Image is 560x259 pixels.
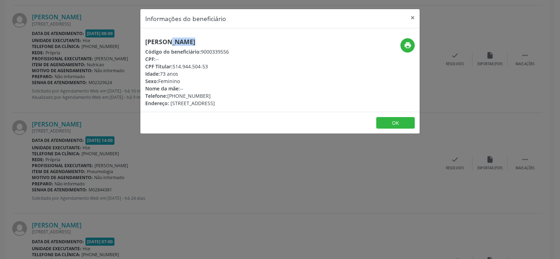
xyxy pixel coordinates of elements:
button: Close [406,9,420,26]
div: Feminino [145,77,229,85]
i: print [404,41,412,49]
span: CPF Titular: [145,63,173,70]
div: [PHONE_NUMBER] [145,92,229,100]
span: CPF: [145,56,155,62]
span: Sexo: [145,78,158,84]
div: -- [145,85,229,92]
span: Nome da mãe: [145,85,180,92]
span: Idade: [145,70,160,77]
span: Endereço: [145,100,169,107]
span: [STREET_ADDRESS] [170,100,215,107]
span: Telefone: [145,93,167,99]
div: 9000339556 [145,48,229,55]
button: print [400,38,415,53]
h5: Informações do beneficiário [145,14,226,23]
span: Código do beneficiário: [145,48,201,55]
div: 73 anos [145,70,229,77]
div: 514.944.504-53 [145,63,229,70]
h5: [PERSON_NAME] [145,38,229,46]
button: OK [376,117,415,129]
div: -- [145,55,229,63]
